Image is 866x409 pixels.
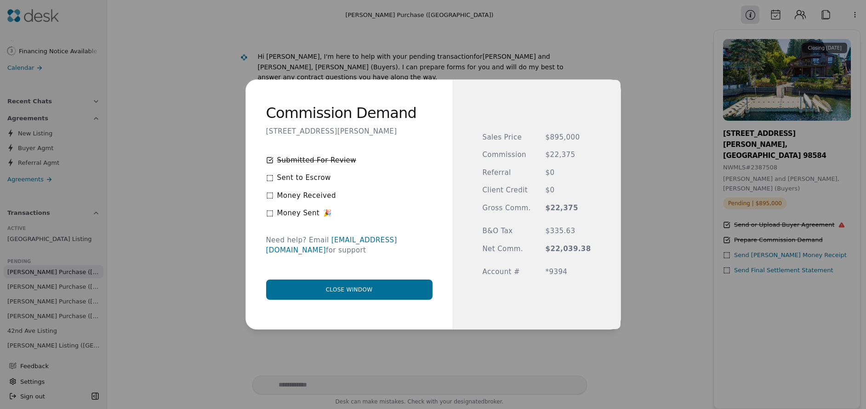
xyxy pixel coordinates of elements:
[546,226,591,236] span: $335.63
[323,209,332,217] span: 🎉
[266,236,397,255] a: [EMAIL_ADDRESS][DOMAIN_NAME]
[277,155,356,166] span: Submitted For Review
[483,267,531,277] span: Account #
[277,173,331,183] span: Sent to Escrow
[546,185,591,196] span: $0
[266,109,417,117] h2: Commission Demand
[546,150,591,160] span: $22,375
[546,267,591,277] span: *9394
[483,203,531,213] span: Gross Comm.
[546,203,591,213] span: $22,375
[483,244,531,254] span: Net Comm.
[546,244,591,254] span: $22,039.38
[266,280,433,300] button: Close window
[483,132,531,143] span: Sales Price
[483,185,531,196] span: Client Credit
[266,235,433,256] div: Need help? Email
[546,168,591,178] span: $0
[483,150,531,160] span: Commission
[483,226,531,236] span: B&O Tax
[266,126,397,137] p: [STREET_ADDRESS][PERSON_NAME]
[277,190,336,201] span: Money Received
[277,208,332,219] span: Money Sent
[326,246,366,254] span: for support
[483,168,531,178] span: Referral
[546,132,591,143] span: $895,000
